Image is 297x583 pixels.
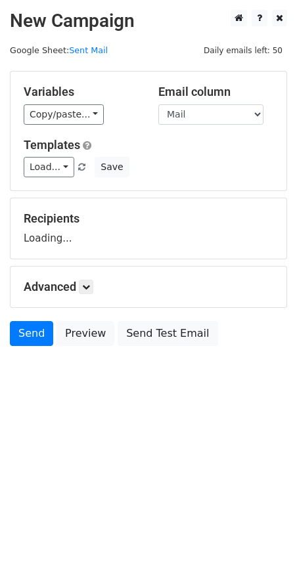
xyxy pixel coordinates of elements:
a: Templates [24,138,80,152]
span: Daily emails left: 50 [199,43,287,58]
div: Loading... [24,211,273,246]
a: Preview [57,321,114,346]
h2: New Campaign [10,10,287,32]
a: Send Test Email [118,321,217,346]
h5: Advanced [24,280,273,294]
h5: Recipients [24,211,273,226]
a: Copy/paste... [24,104,104,125]
a: Daily emails left: 50 [199,45,287,55]
a: Sent Mail [69,45,108,55]
h5: Variables [24,85,139,99]
a: Send [10,321,53,346]
h5: Email column [158,85,273,99]
small: Google Sheet: [10,45,108,55]
a: Load... [24,157,74,177]
button: Save [95,157,129,177]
